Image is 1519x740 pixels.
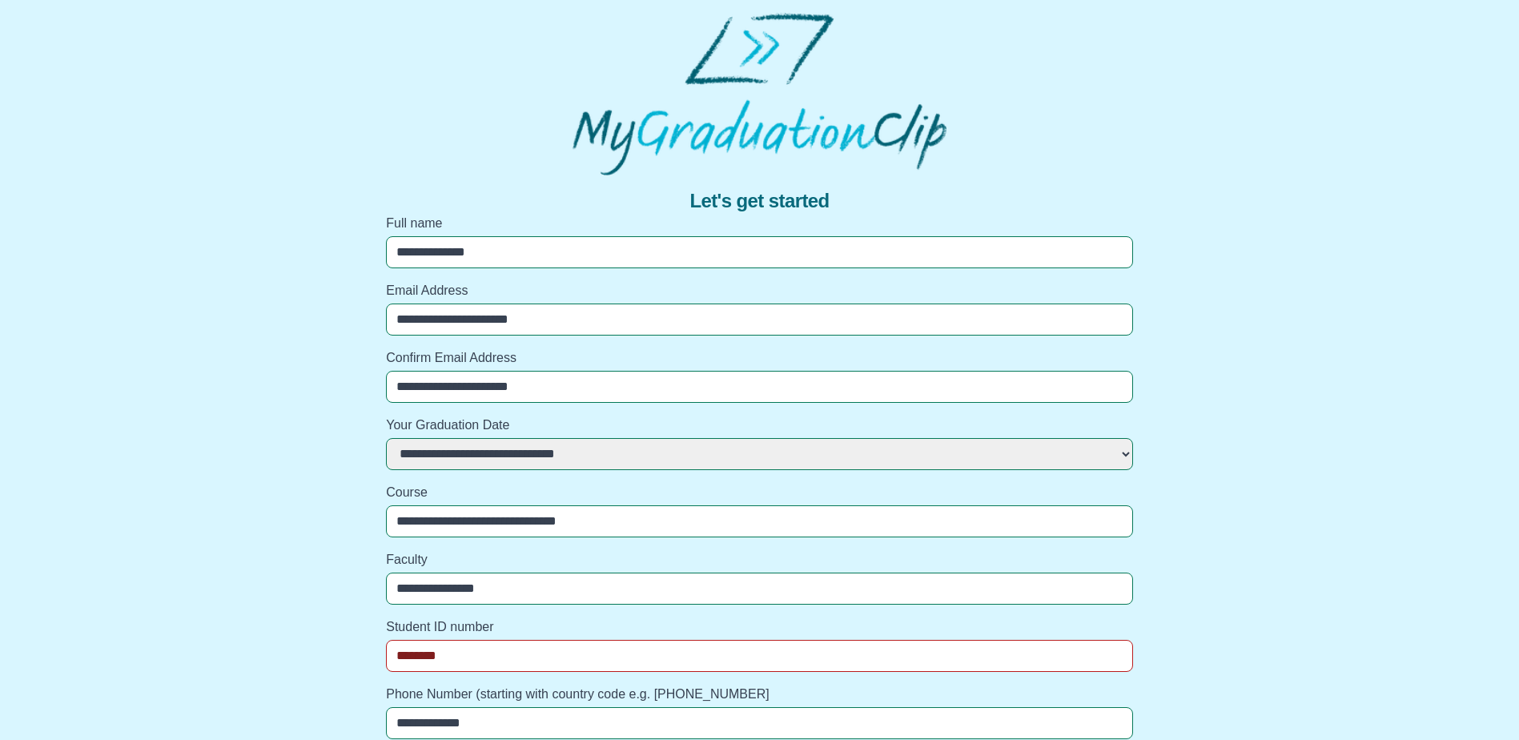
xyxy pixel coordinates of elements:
label: Student ID number [386,617,1133,637]
label: Email Address [386,281,1133,300]
label: Confirm Email Address [386,348,1133,368]
label: Your Graduation Date [386,416,1133,435]
label: Faculty [386,550,1133,569]
label: Phone Number (starting with country code e.g. [PHONE_NUMBER] [386,685,1133,704]
label: Course [386,483,1133,502]
label: Full name [386,214,1133,233]
span: Let's get started [689,188,829,214]
img: MyGraduationClip [573,13,946,175]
